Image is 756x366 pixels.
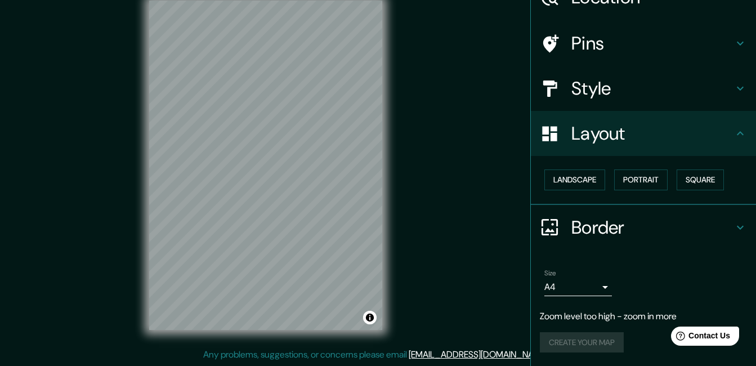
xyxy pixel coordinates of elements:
[531,66,756,111] div: Style
[409,349,548,360] a: [EMAIL_ADDRESS][DOMAIN_NAME]
[571,122,733,145] h4: Layout
[203,348,549,361] p: Any problems, suggestions, or concerns please email .
[544,169,605,190] button: Landscape
[571,32,733,55] h4: Pins
[363,311,377,324] button: Toggle attribution
[149,1,382,330] canvas: Map
[614,169,668,190] button: Portrait
[544,268,556,278] label: Size
[677,169,724,190] button: Square
[531,111,756,156] div: Layout
[656,322,744,354] iframe: Help widget launcher
[571,216,733,239] h4: Border
[571,77,733,100] h4: Style
[531,21,756,66] div: Pins
[531,205,756,250] div: Border
[540,310,747,323] p: Zoom level too high - zoom in more
[544,278,612,296] div: A4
